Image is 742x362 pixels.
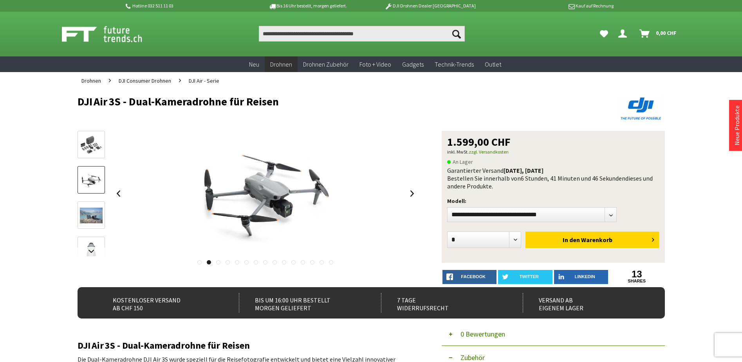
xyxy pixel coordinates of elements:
[618,96,665,121] img: DJI
[354,56,397,72] a: Foto + Video
[381,293,506,313] div: 7 Tage Widerrufsrecht
[80,136,103,155] img: Vorschau: DJI Air 3S - Dual-Kameradrohne für Reisen
[479,56,507,72] a: Outlet
[81,77,101,84] span: Drohnen
[610,270,664,279] a: 13
[504,167,543,174] b: [DATE], [DATE]
[485,60,501,68] span: Outlet
[119,77,171,84] span: DJI Consumer Drohnen
[525,232,659,248] button: In den Warenkorb
[249,60,259,68] span: Neu
[185,72,223,89] a: DJI Air - Serie
[397,56,429,72] a: Gadgets
[402,60,424,68] span: Gadgets
[442,270,497,284] a: facebook
[447,196,659,206] p: Modell:
[429,56,479,72] a: Technik-Trends
[615,26,633,42] a: Dein Konto
[575,274,595,279] span: LinkedIn
[239,293,364,313] div: Bis um 16:00 Uhr bestellt Morgen geliefert
[554,270,608,284] a: LinkedIn
[435,60,474,68] span: Technik-Trends
[469,149,509,155] a: zzgl. Versandkosten
[442,322,665,346] button: 0 Bewertungen
[125,1,247,11] p: Hotline 032 511 11 03
[303,60,348,68] span: Drohnen Zubehör
[369,1,491,11] p: DJI Drohnen Dealer [GEOGRAPHIC_DATA]
[62,24,159,44] img: Shop Futuretrends - zur Startseite wechseln
[521,174,625,182] span: 6 Stunden, 41 Minuten und 46 Sekunden
[259,26,465,42] input: Produkt, Marke, Kategorie, EAN, Artikelnummer…
[447,136,511,147] span: 1.599,00 CHF
[636,26,681,42] a: Warenkorb
[244,56,265,72] a: Neu
[359,60,391,68] span: Foto + Video
[247,1,369,11] p: Bis 16 Uhr bestellt, morgen geliefert.
[270,60,292,68] span: Drohnen
[298,56,354,72] a: Drohnen Zubehör
[78,72,105,89] a: Drohnen
[447,167,659,190] div: Garantierter Versand Bestellen Sie innerhalb von dieses und andere Produkte.
[498,270,552,284] a: twitter
[520,274,539,279] span: twitter
[78,96,547,107] h1: DJI Air 3S - Dual-Kameradrohne für Reisen
[523,293,648,313] div: Versand ab eigenem Lager
[610,279,664,284] a: shares
[448,26,465,42] button: Suchen
[596,26,612,42] a: Meine Favoriten
[189,77,219,84] span: DJI Air - Serie
[78,340,418,351] h2: DJI Air 3S - Dual-Kameradrohne für Reisen
[733,105,741,145] a: Neue Produkte
[461,274,486,279] span: facebook
[656,27,677,39] span: 0,00 CHF
[581,236,612,244] span: Warenkorb
[447,157,473,167] span: An Lager
[447,147,659,157] p: inkl. MwSt.
[563,236,580,244] span: In den
[491,1,614,11] p: Kauf auf Rechnung
[115,72,175,89] a: DJI Consumer Drohnen
[265,56,298,72] a: Drohnen
[97,293,222,313] div: Kostenloser Versand ab CHF 150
